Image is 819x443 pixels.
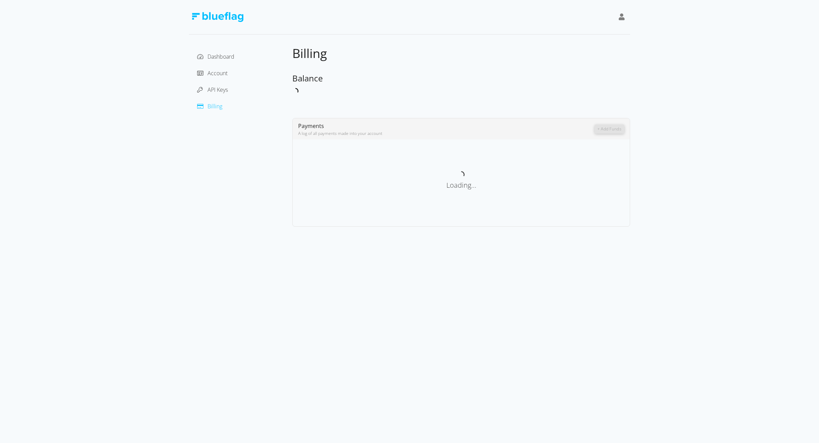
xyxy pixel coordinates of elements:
[595,125,624,134] button: + Add Funds
[208,69,228,77] span: Account
[208,86,228,93] span: API Keys
[208,102,222,110] span: Billing
[197,102,222,110] a: Billing
[292,45,327,62] span: Billing
[298,180,624,190] div: Loading...
[208,53,234,60] span: Dashboard
[298,122,324,130] span: Payments
[192,12,243,22] img: Blue Flag Logo
[197,69,228,77] a: Account
[197,53,234,60] a: Dashboard
[292,72,323,84] span: Balance
[197,86,228,93] a: API Keys
[298,130,595,137] div: A log of all payments made into your account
